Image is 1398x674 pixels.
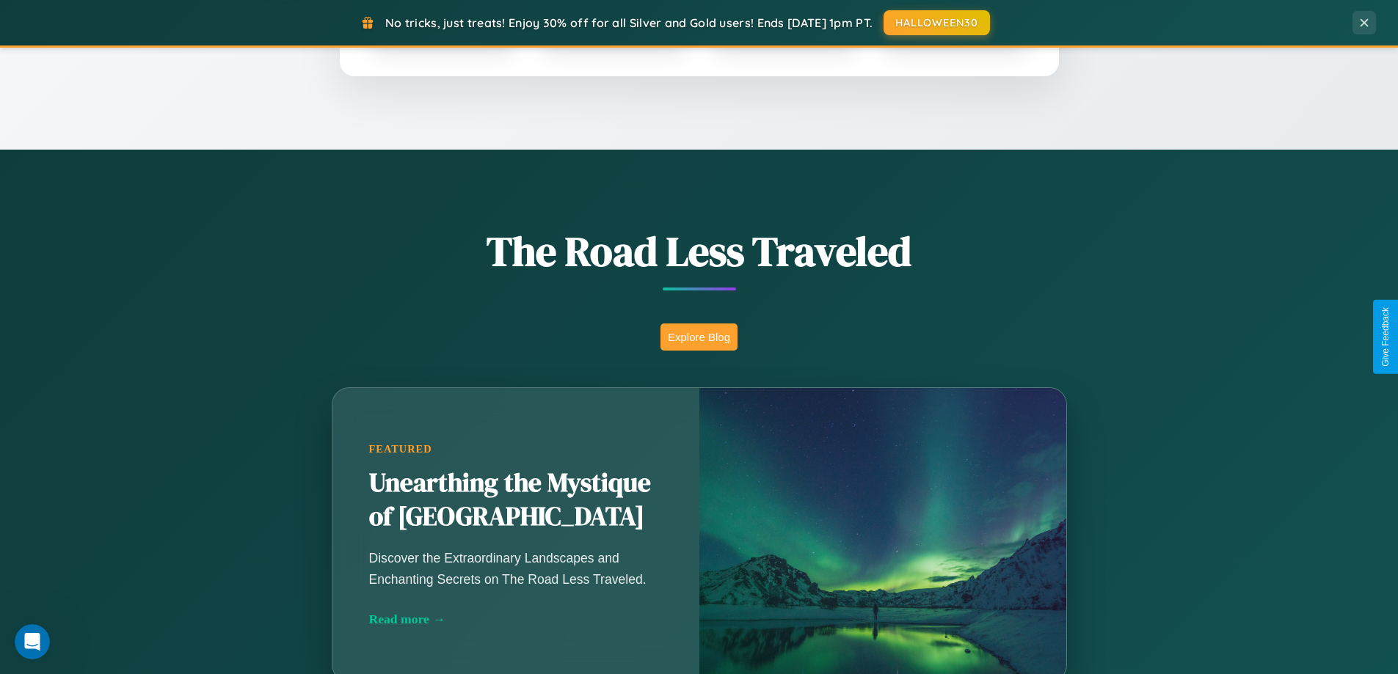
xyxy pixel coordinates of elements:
h1: The Road Less Traveled [259,223,1140,279]
div: Read more → [369,612,663,627]
button: HALLOWEEN30 [884,10,990,35]
div: Featured [369,443,663,455]
iframe: Intercom live chat [15,624,50,659]
span: No tricks, just treats! Enjoy 30% off for all Silver and Gold users! Ends [DATE] 1pm PT. [385,15,873,30]
h2: Unearthing the Mystique of [GEOGRAPHIC_DATA] [369,466,663,534]
p: Discover the Extraordinary Landscapes and Enchanting Secrets on The Road Less Traveled. [369,548,663,589]
button: Explore Blog [660,323,738,351]
div: Give Feedback [1380,307,1391,367]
